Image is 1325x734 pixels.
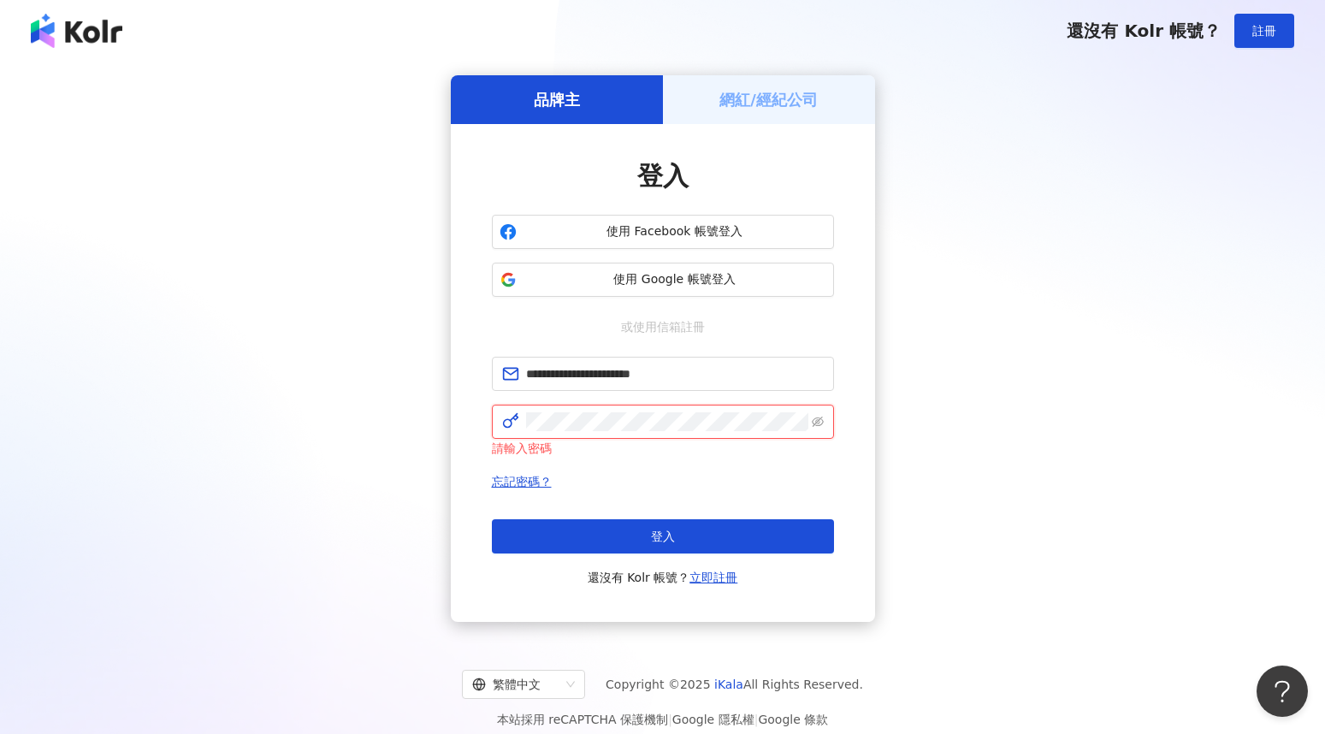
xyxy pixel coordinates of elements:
span: Copyright © 2025 All Rights Reserved. [606,674,863,695]
iframe: Help Scout Beacon - Open [1257,666,1308,717]
button: 登入 [492,519,834,553]
a: Google 條款 [758,713,828,726]
span: 還沒有 Kolr 帳號？ [1067,21,1221,41]
span: | [754,713,759,726]
a: 忘記密碼？ [492,475,552,488]
span: 使用 Facebook 帳號登入 [523,223,826,240]
span: 登入 [637,161,689,191]
button: 註冊 [1234,14,1294,48]
a: 立即註冊 [689,571,737,584]
span: eye-invisible [812,416,824,428]
span: 註冊 [1252,24,1276,38]
h5: 網紅/經紀公司 [719,89,818,110]
h5: 品牌主 [534,89,580,110]
span: 本站採用 reCAPTCHA 保護機制 [497,709,828,730]
a: Google 隱私權 [672,713,754,726]
button: 使用 Facebook 帳號登入 [492,215,834,249]
button: 使用 Google 帳號登入 [492,263,834,297]
span: | [668,713,672,726]
span: 還沒有 Kolr 帳號？ [588,567,738,588]
span: 使用 Google 帳號登入 [523,271,826,288]
span: 登入 [651,530,675,543]
img: logo [31,14,122,48]
div: 請輸入密碼 [492,439,834,458]
a: iKala [714,678,743,691]
span: 或使用信箱註冊 [609,317,717,336]
div: 繁體中文 [472,671,559,698]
